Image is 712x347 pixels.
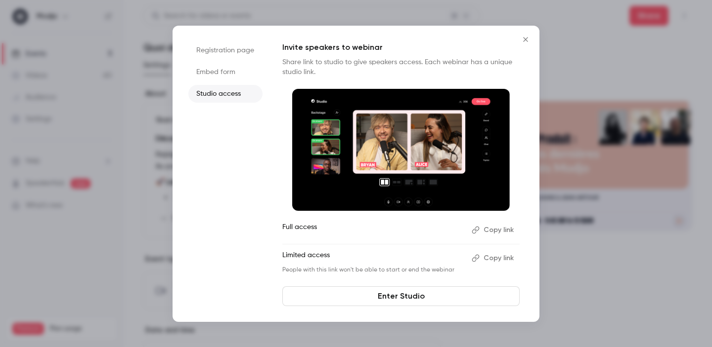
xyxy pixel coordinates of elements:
p: Invite speakers to webinar [282,41,520,53]
li: Studio access [188,85,263,103]
li: Registration page [188,41,263,59]
button: Copy link [468,250,520,266]
button: Copy link [468,222,520,238]
p: Full access [282,222,464,238]
p: Limited access [282,250,464,266]
img: Invite speakers to webinar [292,89,510,211]
li: Embed form [188,63,263,81]
a: Enter Studio [282,286,520,306]
p: People with this link won't be able to start or end the webinar [282,266,464,274]
p: Share link to studio to give speakers access. Each webinar has a unique studio link. [282,57,520,77]
button: Close [516,30,535,49]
